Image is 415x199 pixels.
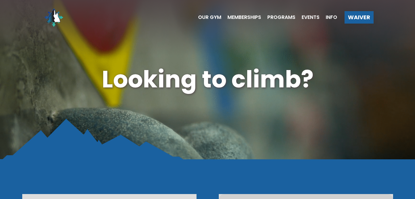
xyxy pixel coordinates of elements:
span: Events [302,15,320,20]
a: Events [295,15,320,20]
a: Our Gym [192,15,221,20]
span: Our Gym [198,15,221,20]
a: Memberships [221,15,261,20]
img: North Wall Logo [41,5,66,30]
a: Waiver [345,11,374,24]
span: Memberships [227,15,261,20]
h1: Looking to climb? [22,63,393,96]
span: Info [326,15,337,20]
a: Programs [261,15,295,20]
span: Programs [267,15,295,20]
a: Info [320,15,337,20]
span: Waiver [348,15,370,20]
